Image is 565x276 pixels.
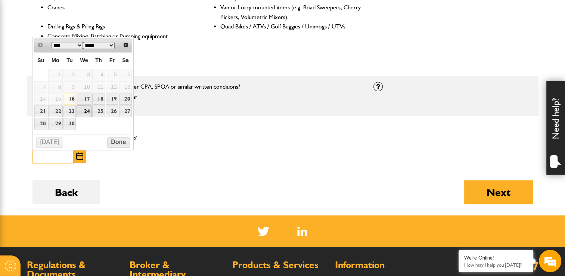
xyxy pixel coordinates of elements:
[80,57,88,63] span: Wednesday
[220,22,362,31] li: Quad Bikes / ATVs / Golf Buggies / Unimogs / UTVs
[464,180,533,204] button: Next
[32,180,100,204] button: Back
[464,262,528,268] p: How may I help you today?
[232,260,327,270] h2: Products & Services
[10,113,136,130] input: Enter your phone number
[220,3,362,22] li: Van or Lorry-mounted items (e.g. Road Sweepers, Cherry Pickers, Volumetric Mixers)
[47,22,189,31] li: Drilling Rigs & Piling Rigs
[335,260,430,270] h2: Information
[63,93,76,105] a: 16
[120,40,131,50] a: Next
[109,57,115,63] span: Friday
[297,227,307,236] img: Linked In
[107,137,130,148] button: Done
[106,105,118,117] a: 26
[122,57,129,63] span: Saturday
[36,137,63,148] button: [DATE]
[102,217,136,227] em: Start Chat
[464,255,528,261] div: We're Online!
[47,31,189,41] li: Concrete Mixing, Batching or Pumping equipment
[10,91,136,108] input: Enter your email address
[47,3,189,22] li: Cranes
[258,227,269,236] img: Twitter
[122,4,140,22] div: Minimize live chat window
[123,42,129,48] span: Next
[34,118,47,129] a: 28
[106,93,118,105] a: 19
[63,105,76,117] a: 23
[13,42,31,52] img: d_20077148190_company_1631870298795_20077148190
[92,93,105,105] a: 18
[34,105,47,117] a: 21
[10,69,136,86] input: Enter your last name
[32,84,240,90] label: Is the equipment hired out exclusively under CPA, SPOA or similar written conditions?
[66,57,73,63] span: Tuesday
[76,152,83,160] img: Choose date
[63,118,76,129] a: 30
[95,57,102,63] span: Thursday
[52,57,59,63] span: Monday
[48,105,63,117] a: 22
[77,93,91,105] a: 17
[297,227,307,236] a: LinkedIn
[92,105,105,117] a: 25
[119,105,132,117] a: 27
[10,135,136,211] textarea: Type your message and hit 'Enter'
[37,57,44,63] span: Sunday
[48,118,63,129] a: 29
[39,42,125,52] div: Chat with us now
[546,81,565,175] div: Need help?
[119,93,132,105] a: 20
[77,105,91,117] a: 24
